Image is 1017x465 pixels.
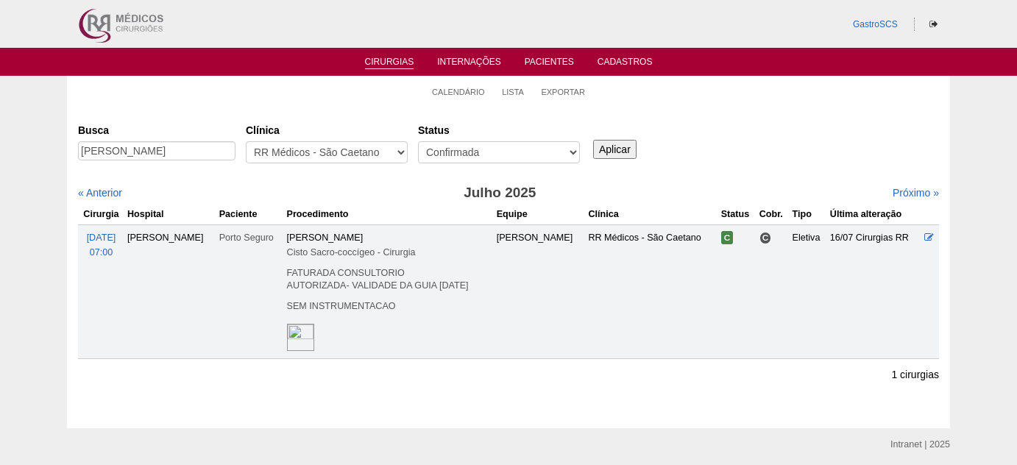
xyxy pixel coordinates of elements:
td: [PERSON_NAME] [124,224,216,358]
th: Tipo [790,204,827,225]
a: Cadastros [598,57,653,71]
span: [DATE] [87,232,116,243]
label: Status [418,123,580,138]
th: Paciente [216,204,284,225]
td: RR Médicos - São Caetano [585,224,717,358]
a: Calendário [432,87,485,97]
a: Lista [502,87,524,97]
th: Última alteração [827,204,922,225]
th: Clínica [585,204,717,225]
th: Cobr. [756,204,790,225]
i: Sair [929,20,938,29]
div: Intranet | 2025 [890,437,950,452]
a: Internações [437,57,501,71]
a: GastroSCS [853,19,898,29]
div: Porto Seguro [219,230,281,245]
p: FATURADA CONSULTORIO AUTORIZADA- VALIDADE DA GUIA [DATE] [287,267,491,292]
th: Equipe [494,204,586,225]
td: [PERSON_NAME] [284,224,494,358]
div: Cisto Sacro-coccígeo - Cirurgia [287,245,491,260]
span: 07:00 [90,247,113,258]
a: Pacientes [525,57,574,71]
a: « Anterior [78,187,122,199]
span: Consultório [759,232,772,244]
th: Procedimento [284,204,494,225]
a: Cirurgias [365,57,414,69]
a: Exportar [541,87,585,97]
label: Clínica [246,123,408,138]
td: Eletiva [790,224,827,358]
a: Próximo » [893,187,939,199]
label: Busca [78,123,235,138]
td: [PERSON_NAME] [494,224,586,358]
p: SEM INSTRUMENTACAO [287,300,491,313]
th: Cirurgia [78,204,124,225]
p: 1 cirurgias [891,368,939,382]
td: 16/07 Cirurgias RR [827,224,922,358]
input: Digite os termos que você deseja procurar. [78,141,235,160]
th: Hospital [124,204,216,225]
span: Confirmada [721,231,734,244]
a: Editar [924,232,934,243]
input: Aplicar [593,140,637,159]
th: Status [718,204,756,225]
a: [DATE] 07:00 [87,232,116,258]
h3: Julho 2025 [285,182,715,204]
